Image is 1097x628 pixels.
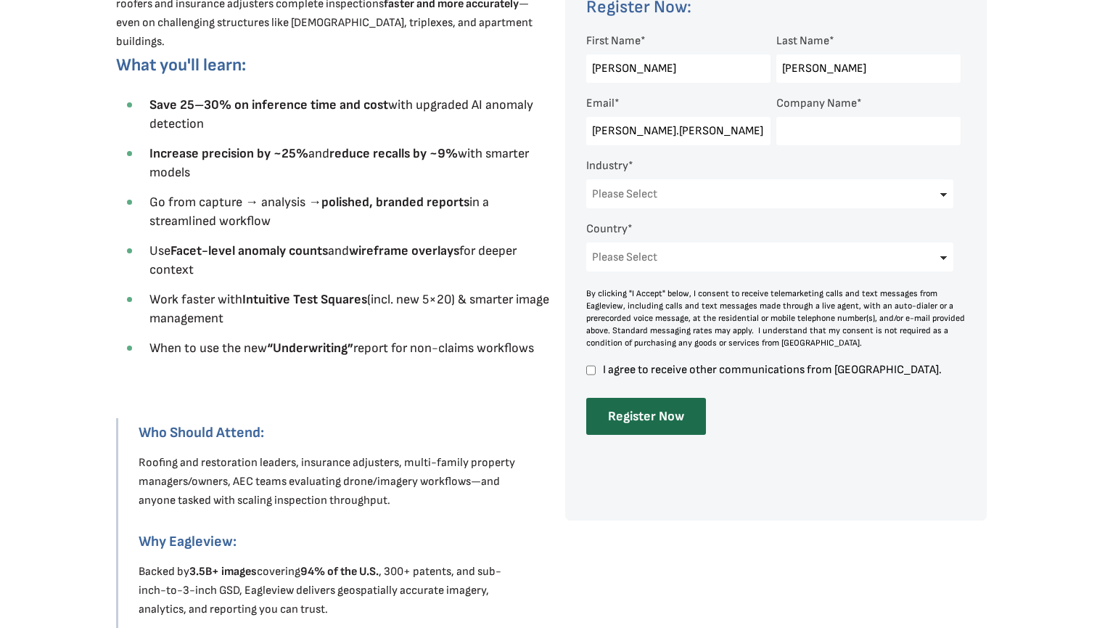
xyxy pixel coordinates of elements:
span: Country [586,222,628,236]
span: with upgraded AI anomaly detection [149,97,533,131]
strong: Save 25–30% on inference time and cost [149,97,388,113]
span: Go from capture → analysis → in a streamlined workflow [149,195,489,229]
span: First Name [586,34,641,48]
span: Last Name [776,34,829,48]
span: and with smarter models [149,146,529,180]
span: What you'll learn: [116,54,246,76]
strong: Intuitive Test Squares [242,292,367,307]
strong: Increase precision by ~25% [149,146,308,161]
span: Industry [586,159,628,173]
strong: Why Eagleview: [139,533,237,550]
span: Backed by covering , 300+ patents, and sub-inch-to-3-inch GSD, Eagleview delivers geospatially ac... [139,565,501,616]
span: Email [586,97,615,110]
span: Roofing and restoration leaders, insurance adjusters, multi-family property managers/owners, AEC ... [139,456,515,507]
strong: 3.5B+ images [189,565,257,579]
strong: reduce recalls by ~9% [329,146,458,161]
span: I agree to receive other communications from [GEOGRAPHIC_DATA]. [601,364,961,376]
span: Company Name [776,97,857,110]
strong: wireframe overlays [349,243,459,258]
strong: Who Should Attend: [139,424,264,441]
input: I agree to receive other communications from [GEOGRAPHIC_DATA]. [586,364,596,377]
strong: polished, branded reports [321,195,469,210]
span: When to use the new report for non-claims workflows [149,340,534,356]
span: Work faster with (incl. new 5×20) & smarter image management [149,292,549,326]
input: Register Now [586,398,706,435]
strong: “Underwriting” [267,340,353,356]
strong: 94% of the U.S. [300,565,379,579]
span: Use and for deeper context [149,243,517,277]
div: By clicking "I Accept" below, I consent to receive telemarketing calls and text messages from Eag... [586,288,966,349]
strong: Facet-level anomaly counts [170,243,328,258]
